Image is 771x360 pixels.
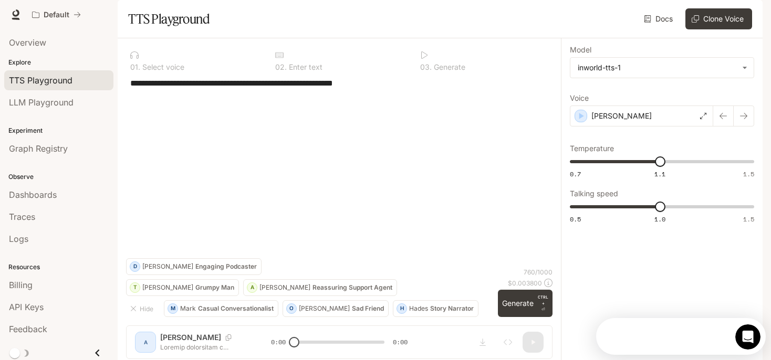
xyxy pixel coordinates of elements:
p: [PERSON_NAME] [142,284,193,291]
p: ⏎ [538,294,548,313]
h1: TTS Playground [128,8,210,29]
p: Hades [409,305,428,312]
div: O [287,300,296,317]
p: 0 1 . [130,63,140,71]
p: Voice [570,94,589,102]
a: Docs [642,8,677,29]
p: Engaging Podcaster [195,263,257,270]
p: Sad Friend [352,305,384,312]
button: T[PERSON_NAME]Grumpy Man [126,279,239,296]
span: 1.5 [743,170,754,178]
p: Default [44,10,69,19]
iframe: Intercom live chat discovery launcher [596,318,766,355]
button: MMarkCasual Conversationalist [164,300,278,317]
div: A [247,279,257,296]
button: A[PERSON_NAME]Reassuring Support Agent [243,279,397,296]
button: Hide [126,300,160,317]
p: Story Narrator [430,305,474,312]
span: 1.1 [654,170,665,178]
p: 0 3 . [420,63,432,71]
p: Talking speed [570,190,618,197]
p: [PERSON_NAME] [299,305,350,312]
div: H [397,300,407,317]
p: Model [570,46,591,54]
button: D[PERSON_NAME]Engaging Podcaster [126,258,262,275]
button: All workspaces [27,4,86,25]
p: 0 2 . [275,63,287,71]
p: CTRL + [538,294,548,306]
p: $ 0.003800 [508,279,542,288]
button: Clone Voice [685,8,752,29]
p: Enter text [287,63,322,71]
div: D [130,258,140,275]
div: T [130,279,140,296]
button: HHadesStory Narrator [393,300,478,317]
iframe: Intercom live chat [735,324,760,350]
div: inworld-tts-1 [570,58,754,78]
p: Generate [432,63,465,71]
button: GenerateCTRL +⏎ [498,290,553,317]
p: Select voice [140,63,184,71]
span: 0.5 [570,215,581,224]
p: [PERSON_NAME] [259,284,310,291]
p: Temperature [570,145,614,152]
p: Casual Conversationalist [198,305,274,312]
p: Grumpy Man [195,284,234,291]
p: 760 / 1000 [524,268,553,277]
p: Mark [180,305,196,312]
p: [PERSON_NAME] [142,263,193,270]
span: 0.7 [570,170,581,178]
div: inworld-tts-1 [578,62,737,73]
p: Reassuring Support Agent [312,284,392,291]
button: O[PERSON_NAME]Sad Friend [283,300,389,317]
div: M [168,300,178,317]
span: 1.5 [743,215,754,224]
p: [PERSON_NAME] [591,111,652,121]
span: 1.0 [654,215,665,224]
